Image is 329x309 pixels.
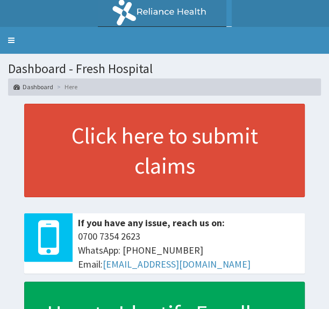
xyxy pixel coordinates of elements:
a: [EMAIL_ADDRESS][DOMAIN_NAME] [103,258,251,270]
span: 0700 7354 2623 WhatsApp: [PHONE_NUMBER] Email: [78,229,299,271]
b: If you have any issue, reach us on: [78,217,225,229]
a: Click here to submit claims [24,104,305,197]
a: Dashboard [13,82,53,91]
h1: Dashboard - Fresh Hospital [8,62,321,76]
li: Here [54,82,77,91]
